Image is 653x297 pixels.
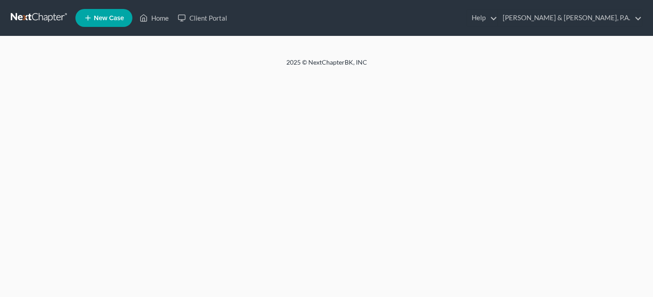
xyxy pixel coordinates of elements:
[467,10,497,26] a: Help
[498,10,642,26] a: [PERSON_NAME] & [PERSON_NAME], P.A.
[173,10,232,26] a: Client Portal
[135,10,173,26] a: Home
[75,9,132,27] new-legal-case-button: New Case
[71,58,583,74] div: 2025 © NextChapterBK, INC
